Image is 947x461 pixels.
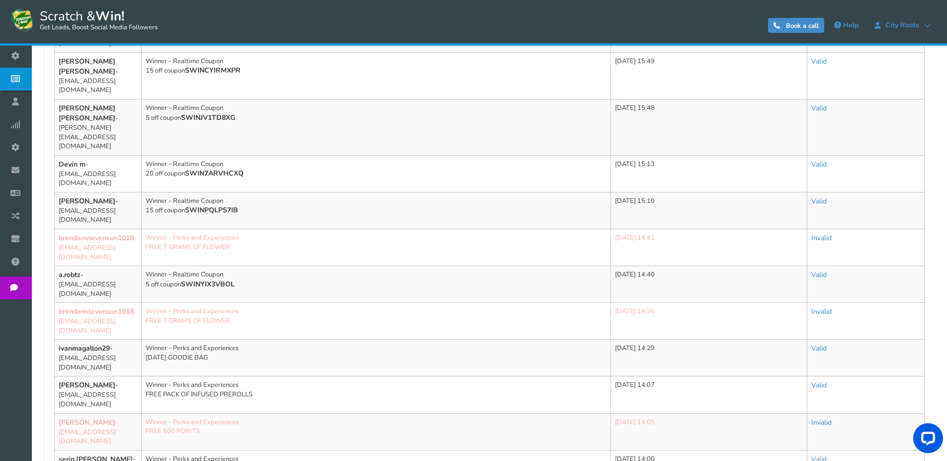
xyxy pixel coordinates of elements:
[142,192,611,229] td: Winner - Realtime Coupon 15 off coupon
[181,279,235,289] b: SWINYIX3VBOL
[905,419,947,461] iframe: LiveChat chat widget
[59,344,110,353] b: ivanmagallon29
[611,229,807,266] td: [DATE] 14:41
[811,103,827,113] a: Valid
[829,17,863,33] a: Help
[811,344,827,353] a: Valid
[611,192,807,229] td: [DATE] 15:10
[611,340,807,376] td: [DATE] 14:29
[55,303,142,340] td: - [EMAIL_ADDRESS][DOMAIN_NAME]
[811,418,832,427] a: Invalid
[10,7,35,32] img: Scratch and Win
[40,24,158,32] small: Get Leads, Boost Social Media Followers
[95,7,124,25] strong: Win!
[59,160,86,169] b: Devin m
[59,103,115,123] b: [PERSON_NAME] [PERSON_NAME]
[35,7,158,32] span: Scratch &
[142,340,611,376] td: Winner - Perks and Experiences [DATE] GOODIE BAG
[811,196,827,206] a: Valid
[786,21,819,30] span: Book a call
[55,192,142,229] td: - [EMAIL_ADDRESS][DOMAIN_NAME]
[55,155,142,192] td: - [EMAIL_ADDRESS][DOMAIN_NAME]
[611,52,807,99] td: [DATE] 15:49
[142,155,611,192] td: Winner - Realtime Coupon 20 off coupon
[768,18,824,33] a: Book a call
[142,376,611,413] td: Winner - Perks and Experiences FREE PACK OF INFUSED PREROLLS
[811,57,827,66] a: Valid
[55,52,142,99] td: - [EMAIL_ADDRESS][DOMAIN_NAME]
[185,205,238,215] b: SWINPQLPS7IB
[55,229,142,266] td: - [EMAIL_ADDRESS][DOMAIN_NAME]
[59,233,134,243] b: brendanstevenson1018
[811,380,827,390] a: Valid
[880,21,924,29] span: City Roots
[59,196,115,206] b: [PERSON_NAME]
[59,270,81,279] b: a.robtz
[142,229,611,266] td: Winner - Perks and Experiences FREE 7 GRAMS OF FLOWER
[611,413,807,450] td: [DATE] 14:05
[811,160,827,169] a: Valid
[10,7,158,32] a: Scratch &Win! Get Leads, Boost Social Media Followers
[59,380,115,390] b: [PERSON_NAME]
[185,169,244,178] b: SWIN7ARVHCXQ
[55,340,142,376] td: - [EMAIL_ADDRESS][DOMAIN_NAME]
[611,303,807,340] td: [DATE] 14:36
[142,266,611,303] td: Winner - Realtime Coupon 5 off coupon
[55,266,142,303] td: - [EMAIL_ADDRESS][DOMAIN_NAME]
[611,99,807,156] td: [DATE] 15:48
[142,99,611,156] td: Winner - Realtime Coupon 5 off coupon
[843,20,859,30] span: Help
[142,52,611,99] td: Winner - Realtime Coupon 15 off coupon
[811,307,832,316] a: Invalid
[142,303,611,340] td: Winner - Perks and Experiences FREE 7 GRAMS OF FLOWER
[811,270,827,279] a: Valid
[611,155,807,192] td: [DATE] 15:13
[811,233,832,243] a: Invalid
[55,413,142,450] td: - [EMAIL_ADDRESS][DOMAIN_NAME]
[55,376,142,413] td: - [EMAIL_ADDRESS][DOMAIN_NAME]
[185,66,241,75] b: SWINCYIRMXPR
[59,418,115,427] b: [PERSON_NAME]
[611,266,807,303] td: [DATE] 14:40
[181,113,235,122] b: SWINJV1TD8XG
[59,57,115,76] b: [PERSON_NAME] [PERSON_NAME]
[142,413,611,450] td: Winner - Perks and Experiences FREE 500 POINTS
[59,307,134,316] b: brendanstevenson1018
[611,376,807,413] td: [DATE] 14:07
[55,99,142,156] td: - [PERSON_NAME][EMAIL_ADDRESS][DOMAIN_NAME]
